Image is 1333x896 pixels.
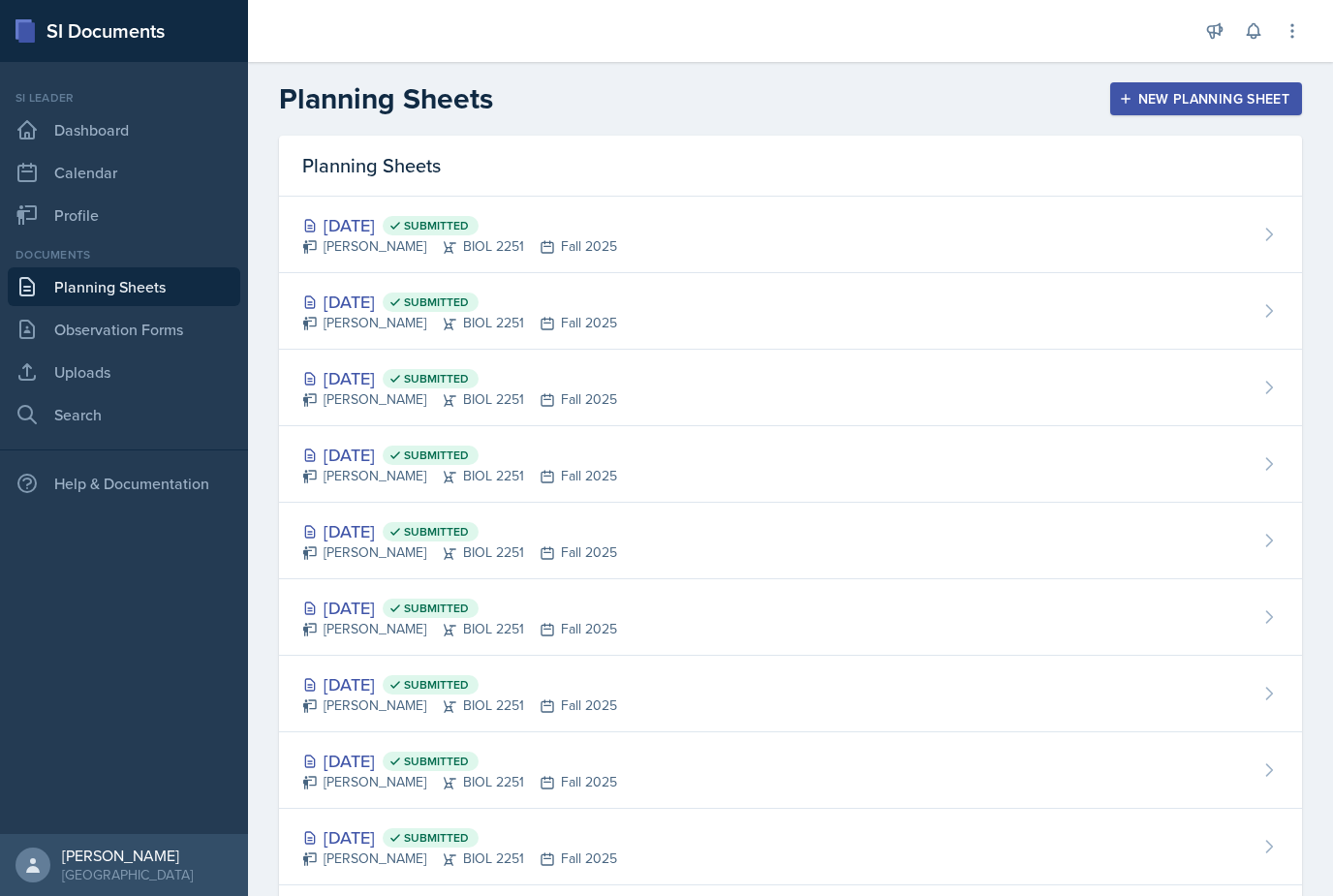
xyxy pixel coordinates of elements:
[279,809,1302,885] a: [DATE] Submitted [PERSON_NAME]BIOL 2251Fall 2025
[8,89,240,107] div: Si leader
[279,273,1302,350] a: [DATE] Submitted [PERSON_NAME]BIOL 2251Fall 2025
[302,313,617,333] div: [PERSON_NAME] BIOL 2251 Fall 2025
[279,81,493,116] h2: Planning Sheets
[8,395,240,434] a: Search
[404,677,469,693] span: Submitted
[302,824,617,850] div: [DATE]
[279,656,1302,732] a: [DATE] Submitted [PERSON_NAME]BIOL 2251Fall 2025
[279,426,1302,503] a: [DATE] Submitted [PERSON_NAME]BIOL 2251Fall 2025
[8,110,240,149] a: Dashboard
[404,830,469,846] span: Submitted
[8,196,240,234] a: Profile
[302,518,617,544] div: [DATE]
[8,246,240,263] div: Documents
[302,695,617,716] div: [PERSON_NAME] BIOL 2251 Fall 2025
[62,865,193,884] div: [GEOGRAPHIC_DATA]
[302,289,617,315] div: [DATE]
[404,448,469,463] span: Submitted
[8,464,240,503] div: Help & Documentation
[279,732,1302,809] a: [DATE] Submitted [PERSON_NAME]BIOL 2251Fall 2025
[279,197,1302,273] a: [DATE] Submitted [PERSON_NAME]BIOL 2251Fall 2025
[404,754,469,769] span: Submitted
[302,212,617,238] div: [DATE]
[302,236,617,257] div: [PERSON_NAME] BIOL 2251 Fall 2025
[404,601,469,616] span: Submitted
[404,294,469,310] span: Submitted
[302,442,617,468] div: [DATE]
[8,310,240,349] a: Observation Forms
[279,350,1302,426] a: [DATE] Submitted [PERSON_NAME]BIOL 2251Fall 2025
[302,849,617,869] div: [PERSON_NAME] BIOL 2251 Fall 2025
[302,542,617,563] div: [PERSON_NAME] BIOL 2251 Fall 2025
[404,371,469,386] span: Submitted
[279,579,1302,656] a: [DATE] Submitted [PERSON_NAME]BIOL 2251Fall 2025
[302,595,617,621] div: [DATE]
[279,503,1302,579] a: [DATE] Submitted [PERSON_NAME]BIOL 2251Fall 2025
[279,136,1302,197] div: Planning Sheets
[302,389,617,410] div: [PERSON_NAME] BIOL 2251 Fall 2025
[302,671,617,697] div: [DATE]
[8,353,240,391] a: Uploads
[302,365,617,391] div: [DATE]
[8,267,240,306] a: Planning Sheets
[62,846,193,865] div: [PERSON_NAME]
[302,772,617,792] div: [PERSON_NAME] BIOL 2251 Fall 2025
[1110,82,1302,115] button: New Planning Sheet
[8,153,240,192] a: Calendar
[302,619,617,639] div: [PERSON_NAME] BIOL 2251 Fall 2025
[302,466,617,486] div: [PERSON_NAME] BIOL 2251 Fall 2025
[1123,91,1289,107] div: New Planning Sheet
[302,748,617,774] div: [DATE]
[404,218,469,233] span: Submitted
[404,524,469,540] span: Submitted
